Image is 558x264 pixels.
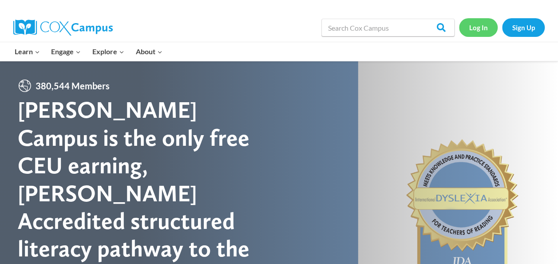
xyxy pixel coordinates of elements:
img: Cox Campus [13,20,113,36]
nav: Primary Navigation [9,42,168,61]
a: Log In [459,18,498,36]
nav: Secondary Navigation [459,18,545,36]
a: Sign Up [502,18,545,36]
span: 380,544 Members [32,79,113,93]
button: Child menu of Learn [9,42,46,61]
button: Child menu of About [130,42,168,61]
input: Search Cox Campus [321,19,455,36]
button: Child menu of Explore [87,42,130,61]
button: Child menu of Engage [46,42,87,61]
